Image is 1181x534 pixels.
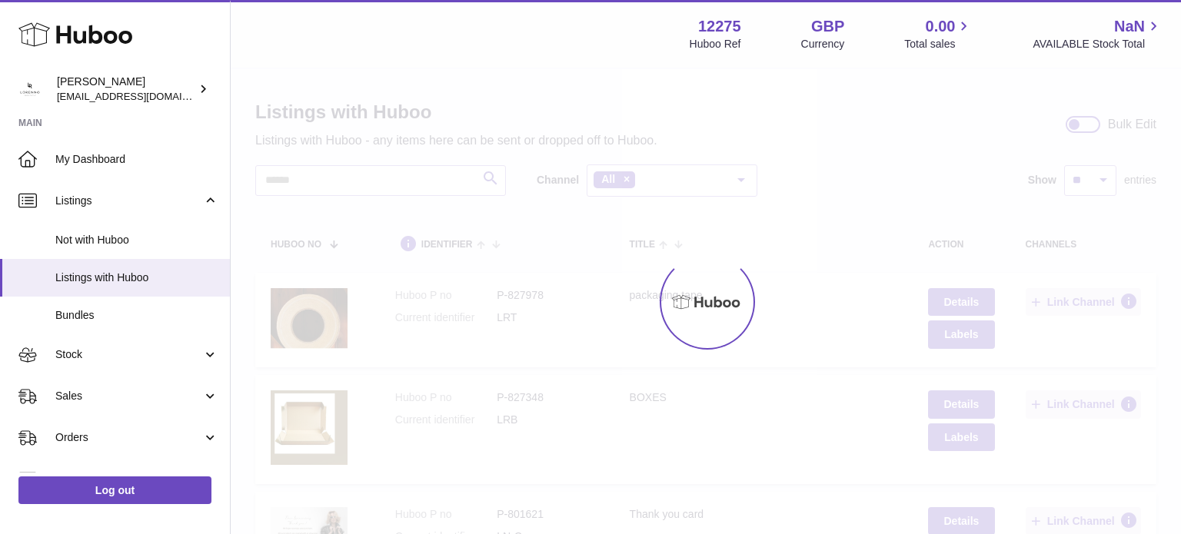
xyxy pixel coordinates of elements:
strong: 12275 [698,16,741,37]
span: Sales [55,389,202,403]
div: Huboo Ref [690,37,741,51]
img: internalAdmin-12275@internal.huboo.com [18,78,42,101]
span: NaN [1114,16,1145,37]
a: 0.00 Total sales [904,16,973,51]
span: Bundles [55,308,218,323]
span: My Dashboard [55,152,218,167]
strong: GBP [811,16,844,37]
span: Not with Huboo [55,233,218,247]
span: Listings [55,194,202,208]
span: AVAILABLE Stock Total [1033,37,1163,51]
div: [PERSON_NAME] [57,75,195,104]
span: Listings with Huboo [55,270,218,285]
span: Orders [55,430,202,445]
div: Currency [801,37,845,51]
span: 0.00 [926,16,956,37]
a: Log out [18,476,211,504]
a: NaN AVAILABLE Stock Total [1033,16,1163,51]
span: [EMAIL_ADDRESS][DOMAIN_NAME] [57,90,226,102]
span: Total sales [904,37,973,51]
span: Stock [55,347,202,362]
span: Usage [55,472,218,486]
